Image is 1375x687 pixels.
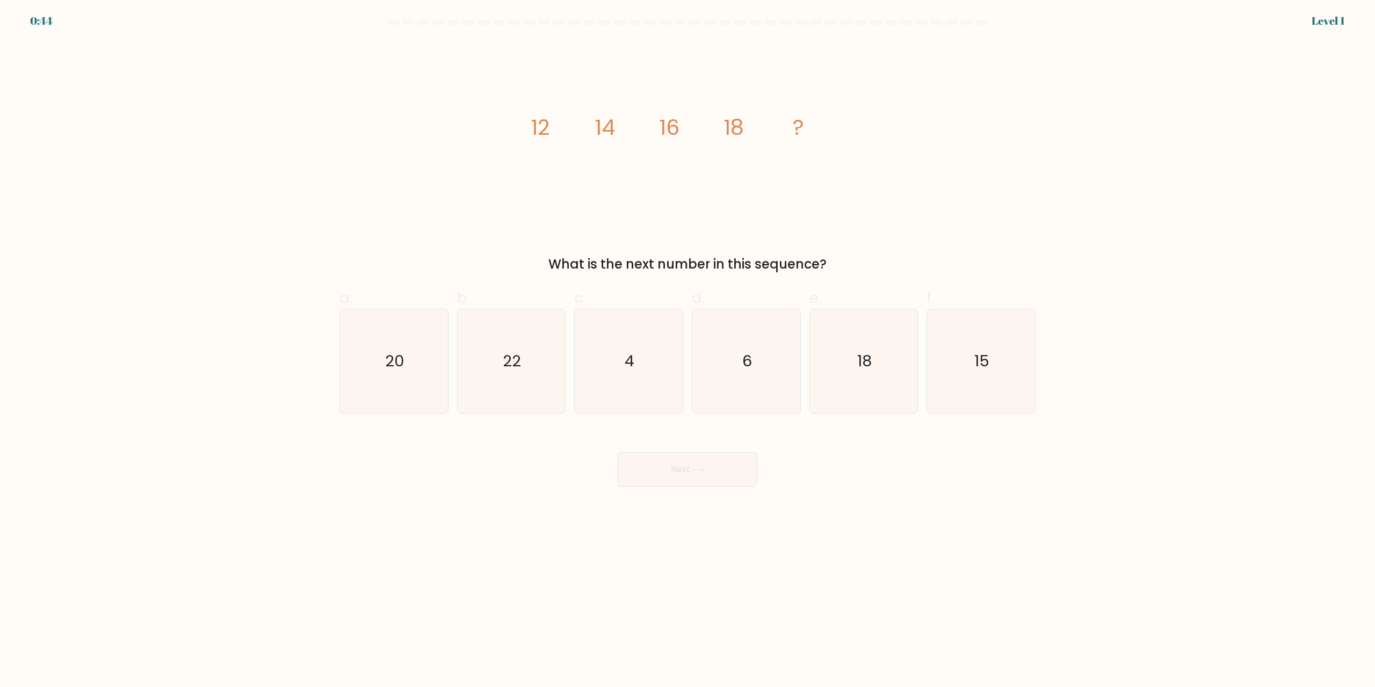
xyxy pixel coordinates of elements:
div: 0:44 [30,13,53,29]
span: d. [692,287,705,308]
button: Next [618,452,757,487]
tspan: 14 [595,112,615,142]
text: 4 [625,351,635,372]
span: c. [574,287,586,308]
span: a. [339,287,352,308]
tspan: ? [793,112,804,142]
tspan: 12 [531,112,550,142]
text: 20 [385,351,404,372]
span: e. [809,287,821,308]
text: 22 [503,351,522,372]
div: Level 1 [1312,13,1345,29]
text: 18 [857,351,872,372]
div: What is the next number in this sequence? [346,255,1029,274]
tspan: 16 [659,112,679,142]
tspan: 18 [723,112,744,142]
text: 6 [742,351,752,372]
span: f. [927,287,934,308]
text: 15 [975,351,990,372]
span: b. [457,287,470,308]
